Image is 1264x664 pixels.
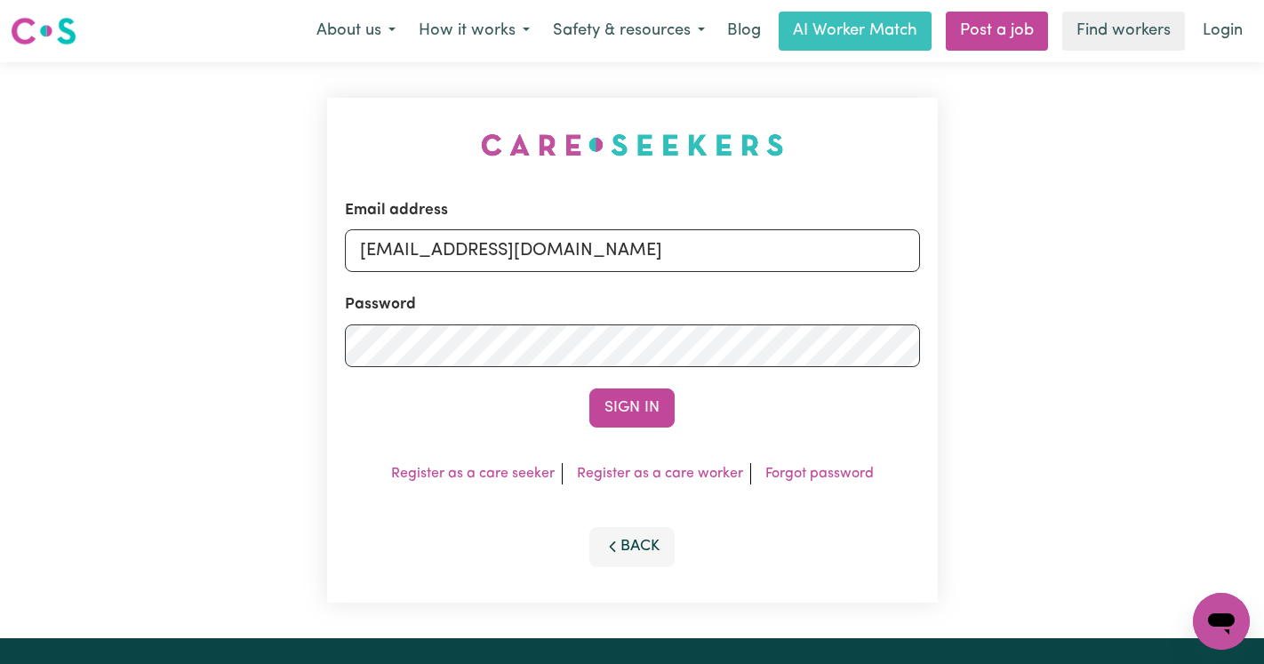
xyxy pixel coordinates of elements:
[716,12,772,51] a: Blog
[541,12,716,50] button: Safety & resources
[1062,12,1185,51] a: Find workers
[779,12,932,51] a: AI Worker Match
[391,467,555,481] a: Register as a care seeker
[577,467,743,481] a: Register as a care worker
[11,11,76,52] a: Careseekers logo
[345,229,920,272] input: Email address
[11,15,76,47] img: Careseekers logo
[765,467,874,481] a: Forgot password
[345,199,448,222] label: Email address
[1193,593,1250,650] iframe: Button to launch messaging window
[305,12,407,50] button: About us
[407,12,541,50] button: How it works
[1192,12,1253,51] a: Login
[589,388,675,428] button: Sign In
[345,293,416,316] label: Password
[946,12,1048,51] a: Post a job
[589,527,675,566] button: Back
